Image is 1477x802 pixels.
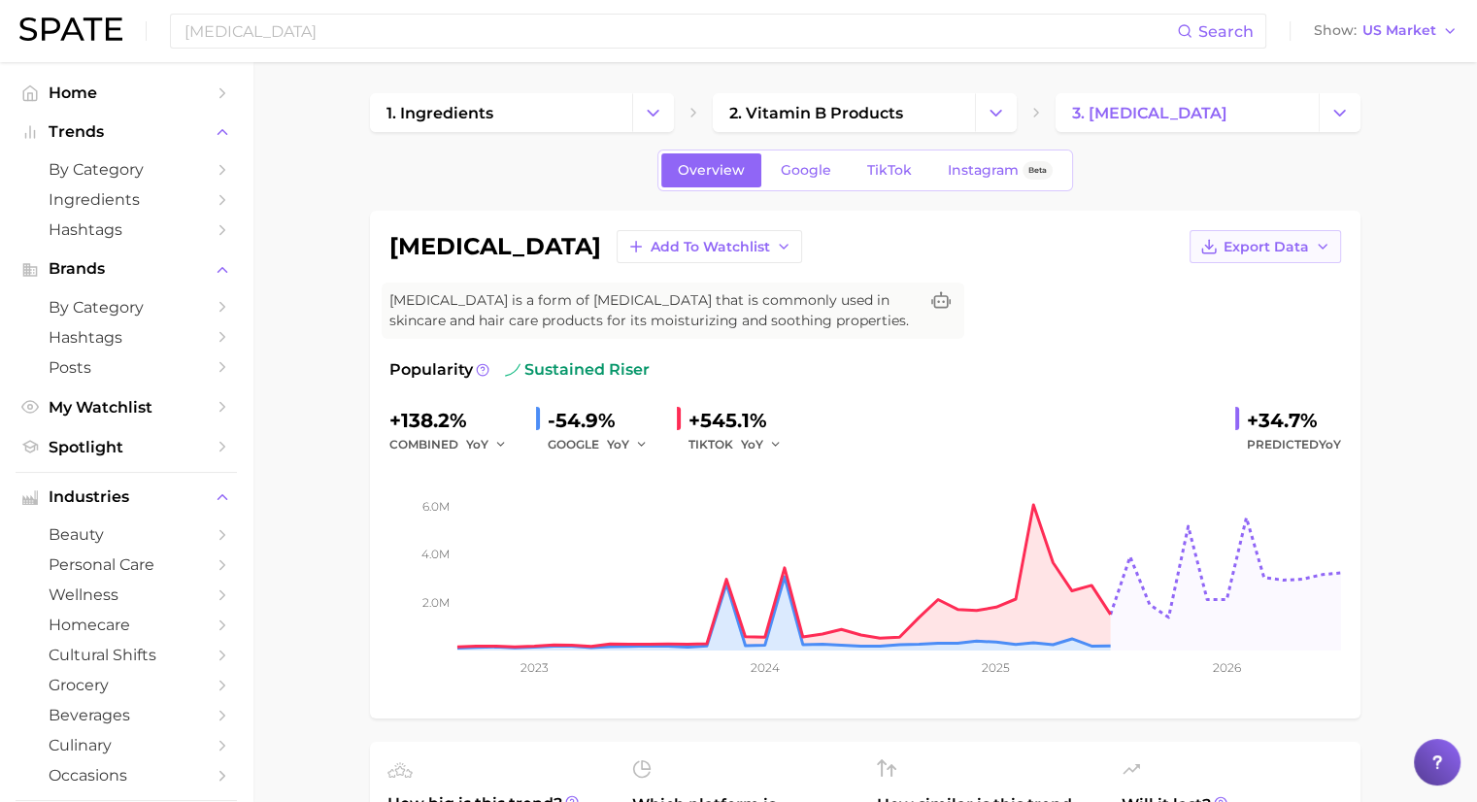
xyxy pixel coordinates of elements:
a: beverages [16,700,237,730]
a: wellness [16,580,237,610]
span: Overview [678,162,745,179]
button: ShowUS Market [1309,18,1462,44]
span: by Category [49,298,204,317]
span: YoY [1319,437,1341,451]
a: 1. ingredients [370,93,632,132]
a: Posts [16,352,237,383]
span: Search [1198,22,1254,41]
img: sustained riser [505,362,520,378]
div: +138.2% [389,405,520,436]
span: beverages [49,706,204,724]
span: Ingredients [49,190,204,209]
span: beauty [49,525,204,544]
span: Google [781,162,831,179]
span: Hashtags [49,328,204,347]
span: Beta [1028,162,1047,179]
button: Change Category [1319,93,1360,132]
a: Overview [661,153,761,187]
span: Popularity [389,358,473,382]
div: GOOGLE [548,433,661,456]
span: Brands [49,260,204,278]
div: -54.9% [548,405,661,436]
span: Hashtags [49,220,204,239]
span: wellness [49,585,204,604]
a: occasions [16,760,237,790]
span: TikTok [867,162,912,179]
a: Hashtags [16,322,237,352]
input: Search here for a brand, industry, or ingredient [183,15,1177,48]
button: Industries [16,483,237,512]
button: Change Category [975,93,1017,132]
a: TikTok [851,153,928,187]
span: US Market [1362,25,1436,36]
span: YoY [741,436,763,452]
span: [MEDICAL_DATA] is a form of [MEDICAL_DATA] that is commonly used in skincare and hair care produc... [389,290,918,331]
span: cultural shifts [49,646,204,664]
button: Add to Watchlist [617,230,802,263]
a: culinary [16,730,237,760]
a: by Category [16,154,237,184]
span: culinary [49,736,204,754]
a: Hashtags [16,215,237,245]
span: My Watchlist [49,398,204,417]
span: occasions [49,766,204,785]
button: Brands [16,254,237,284]
tspan: 2024 [750,660,779,675]
span: Predicted [1247,433,1341,456]
a: cultural shifts [16,640,237,670]
span: 2. vitamin b products [729,104,903,122]
button: Trends [16,117,237,147]
a: Google [764,153,848,187]
a: personal care [16,550,237,580]
tspan: 2026 [1212,660,1240,675]
span: Posts [49,358,204,377]
a: Home [16,78,237,108]
img: SPATE [19,17,122,41]
span: homecare [49,616,204,634]
a: beauty [16,519,237,550]
a: My Watchlist [16,392,237,422]
a: Spotlight [16,432,237,462]
button: YoY [466,433,508,456]
a: by Category [16,292,237,322]
span: Export Data [1224,239,1309,255]
span: Instagram [948,162,1019,179]
button: Change Category [632,93,674,132]
span: personal care [49,555,204,574]
div: +34.7% [1247,405,1341,436]
span: sustained riser [505,358,650,382]
span: by Category [49,160,204,179]
span: Show [1314,25,1357,36]
a: 3. [MEDICAL_DATA] [1056,93,1318,132]
span: Home [49,84,204,102]
span: 3. [MEDICAL_DATA] [1072,104,1227,122]
a: grocery [16,670,237,700]
div: +545.1% [688,405,795,436]
span: 1. ingredients [386,104,493,122]
a: 2. vitamin b products [713,93,975,132]
span: grocery [49,676,204,694]
span: YoY [466,436,488,452]
tspan: 2025 [982,660,1010,675]
span: YoY [607,436,629,452]
span: Add to Watchlist [651,239,770,255]
a: InstagramBeta [931,153,1069,187]
span: Trends [49,123,204,141]
button: YoY [741,433,783,456]
div: TIKTOK [688,433,795,456]
button: Export Data [1190,230,1341,263]
span: Spotlight [49,438,204,456]
a: homecare [16,610,237,640]
h1: [MEDICAL_DATA] [389,235,601,258]
span: Industries [49,488,204,506]
a: Ingredients [16,184,237,215]
div: combined [389,433,520,456]
button: YoY [607,433,649,456]
tspan: 2023 [520,660,548,675]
